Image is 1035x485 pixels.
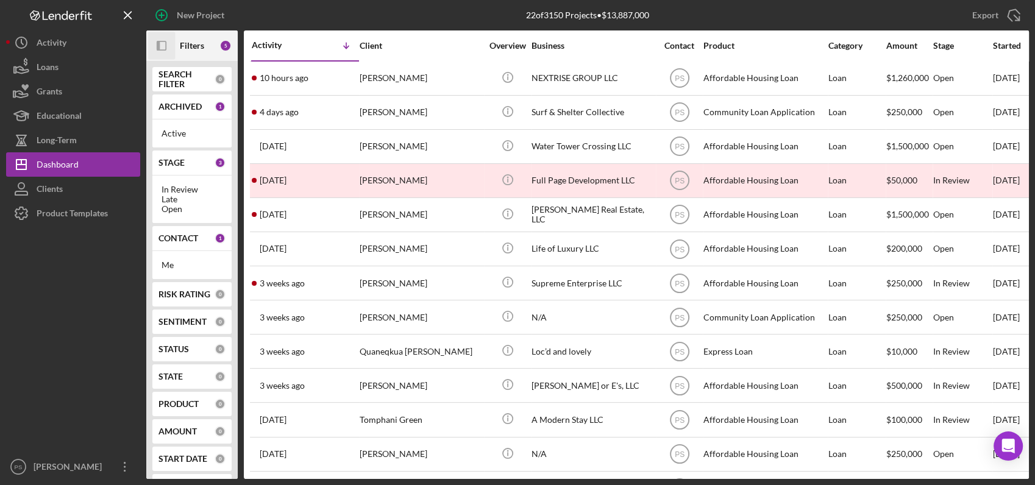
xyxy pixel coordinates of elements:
[674,211,684,219] text: PS
[972,3,998,27] div: Export
[158,454,207,464] b: START DATE
[703,41,825,51] div: Product
[703,335,825,367] div: Express Loan
[532,267,653,299] div: Supreme Enterprise LLC
[532,233,653,265] div: Life of Luxury LLC
[828,403,885,436] div: Loan
[674,177,684,185] text: PS
[933,369,992,402] div: In Review
[886,165,932,197] div: $50,000
[674,74,684,83] text: PS
[360,199,482,231] div: [PERSON_NAME]
[886,403,932,436] div: $100,000
[886,267,932,299] div: $250,000
[260,141,286,151] time: 2025-08-19 20:25
[828,438,885,470] div: Loan
[703,130,825,163] div: Affordable Housing Loan
[828,199,885,231] div: Loan
[162,204,222,214] div: Open
[886,130,932,163] div: $1,500,000
[180,41,204,51] b: Filters
[532,369,653,402] div: [PERSON_NAME] or E's, LLC
[933,233,992,265] div: Open
[360,233,482,265] div: [PERSON_NAME]
[215,344,226,355] div: 0
[703,403,825,436] div: Affordable Housing Loan
[15,464,23,470] text: PS
[532,335,653,367] div: Loc’d and lovely
[703,369,825,402] div: Affordable Housing Loan
[933,335,992,367] div: In Review
[674,313,684,322] text: PS
[960,3,1029,27] button: Export
[158,427,197,436] b: AMOUNT
[886,369,932,402] div: $500,000
[360,130,482,163] div: [PERSON_NAME]
[260,449,286,459] time: 2025-07-30 08:42
[532,96,653,129] div: Surf & Shelter Collective
[158,317,207,327] b: SENTIMENT
[177,3,224,27] div: New Project
[360,438,482,470] div: [PERSON_NAME]
[933,199,992,231] div: Open
[703,199,825,231] div: Affordable Housing Loan
[828,130,885,163] div: Loan
[37,104,82,131] div: Educational
[526,10,649,20] div: 22 of 3150 Projects • $13,887,000
[828,335,885,367] div: Loan
[828,233,885,265] div: Loan
[933,301,992,333] div: Open
[933,62,992,94] div: Open
[30,455,110,482] div: [PERSON_NAME]
[6,55,140,79] a: Loans
[674,381,684,390] text: PS
[360,267,482,299] div: [PERSON_NAME]
[674,347,684,356] text: PS
[674,279,684,288] text: PS
[886,233,932,265] div: $200,000
[37,55,59,82] div: Loans
[6,152,140,177] a: Dashboard
[158,372,183,381] b: STATE
[703,301,825,333] div: Community Loan Application
[219,40,232,52] div: 5
[828,165,885,197] div: Loan
[6,201,140,225] a: Product Templates
[215,316,226,327] div: 0
[886,301,932,333] div: $250,000
[158,233,198,243] b: CONTACT
[532,403,653,436] div: A Modern Stay LLC
[828,369,885,402] div: Loan
[37,177,63,204] div: Clients
[215,289,226,300] div: 0
[6,128,140,152] button: Long-Term
[162,185,222,194] div: In Review
[37,152,79,180] div: Dashboard
[360,165,482,197] div: [PERSON_NAME]
[933,267,992,299] div: In Review
[6,104,140,128] button: Educational
[886,335,932,367] div: $10,000
[532,130,653,163] div: Water Tower Crossing LLC
[215,101,226,112] div: 1
[158,158,185,168] b: STAGE
[703,96,825,129] div: Community Loan Application
[532,301,653,333] div: N/A
[933,41,992,51] div: Stage
[360,96,482,129] div: [PERSON_NAME]
[360,41,482,51] div: Client
[674,245,684,253] text: PS
[828,62,885,94] div: Loan
[215,453,226,464] div: 0
[933,403,992,436] div: In Review
[6,30,140,55] a: Activity
[532,199,653,231] div: [PERSON_NAME] Real Estate, LLC
[260,381,305,391] time: 2025-08-04 20:48
[162,129,222,138] div: Active
[162,260,222,270] div: Me
[6,177,140,201] a: Clients
[886,438,932,470] div: $250,000
[158,102,202,112] b: ARCHIVED
[6,79,140,104] button: Grants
